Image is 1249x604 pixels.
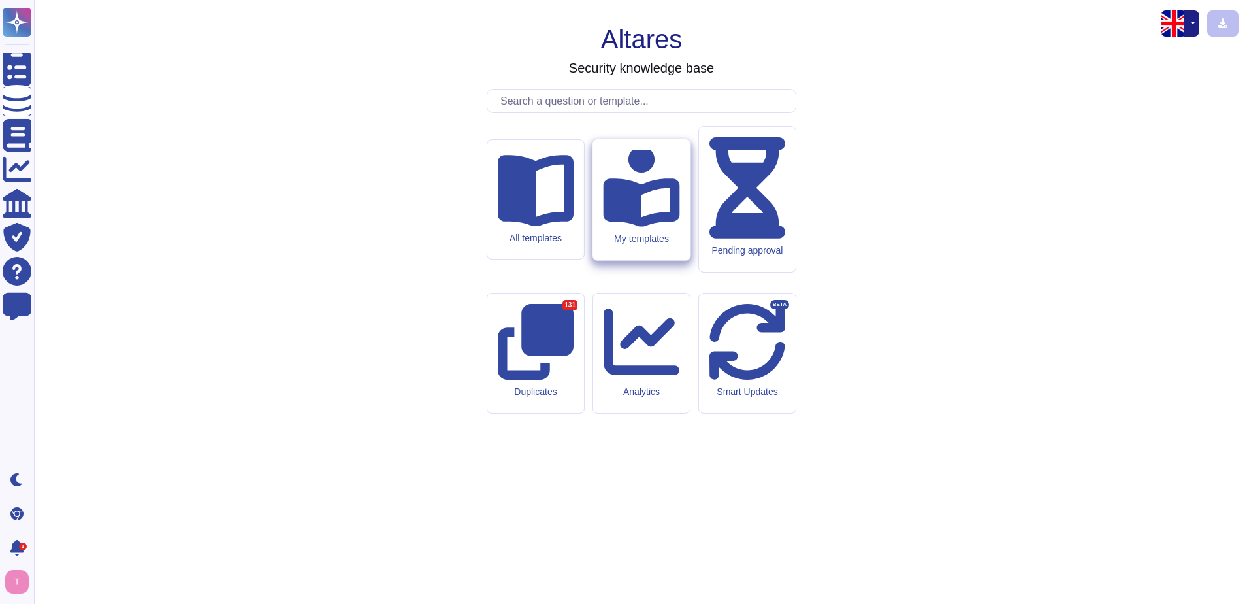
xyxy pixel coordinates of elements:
[562,300,577,310] div: 131
[601,24,683,55] h1: Altares
[770,300,789,309] div: BETA
[709,386,785,397] div: Smart Updates
[709,245,785,256] div: Pending approval
[3,567,38,596] button: user
[5,570,29,594] img: user
[494,90,796,112] input: Search a question or template...
[604,386,679,397] div: Analytics
[498,233,574,244] div: All templates
[603,233,679,244] div: My templates
[498,386,574,397] div: Duplicates
[1161,10,1187,37] img: en
[19,543,27,550] div: 1
[569,60,714,76] h3: Security knowledge base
